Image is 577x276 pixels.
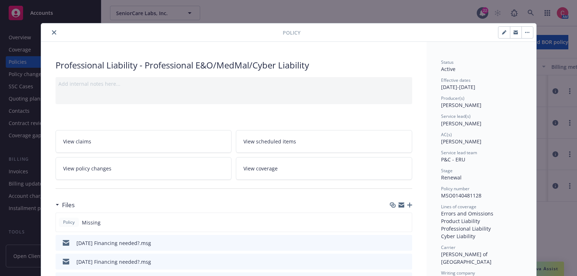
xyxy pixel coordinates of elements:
[441,225,522,232] div: Professional Liability
[441,210,522,217] div: Errors and Omissions
[82,219,101,226] span: Missing
[441,102,481,108] span: [PERSON_NAME]
[441,186,470,192] span: Policy number
[56,130,232,153] a: View claims
[63,165,111,172] span: View policy changes
[63,138,91,145] span: View claims
[441,251,492,265] span: [PERSON_NAME] of [GEOGRAPHIC_DATA]
[441,77,471,83] span: Effective dates
[441,138,481,145] span: [PERSON_NAME]
[56,200,75,210] div: Files
[236,157,412,180] a: View coverage
[56,59,412,71] div: Professional Liability - Professional E&O/MedMal/Cyber Liability
[441,120,481,127] span: [PERSON_NAME]
[441,156,465,163] span: P&C - ERU
[441,204,476,210] span: Lines of coverage
[50,28,58,37] button: close
[391,258,397,266] button: download file
[62,219,76,226] span: Policy
[56,157,232,180] a: View policy changes
[441,77,522,91] div: [DATE] - [DATE]
[441,95,464,101] span: Producer(s)
[441,59,454,65] span: Status
[243,165,278,172] span: View coverage
[441,66,455,72] span: Active
[403,239,409,247] button: preview file
[441,132,452,138] span: AC(s)
[62,200,75,210] h3: Files
[76,239,151,247] div: [DATE] Financing needed?.msg
[391,239,397,247] button: download file
[441,217,522,225] div: Product Liability
[441,244,455,250] span: Carrier
[403,258,409,266] button: preview file
[441,113,471,119] span: Service lead(s)
[441,192,481,199] span: MSO0140481128
[283,29,300,36] span: Policy
[236,130,412,153] a: View scheduled items
[441,232,522,240] div: Cyber Liability
[58,80,409,88] div: Add internal notes here...
[441,174,462,181] span: Renewal
[441,270,475,276] span: Writing company
[243,138,296,145] span: View scheduled items
[76,258,151,266] div: [DATE] Financing needed?.msg
[441,168,453,174] span: Stage
[441,150,477,156] span: Service lead team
